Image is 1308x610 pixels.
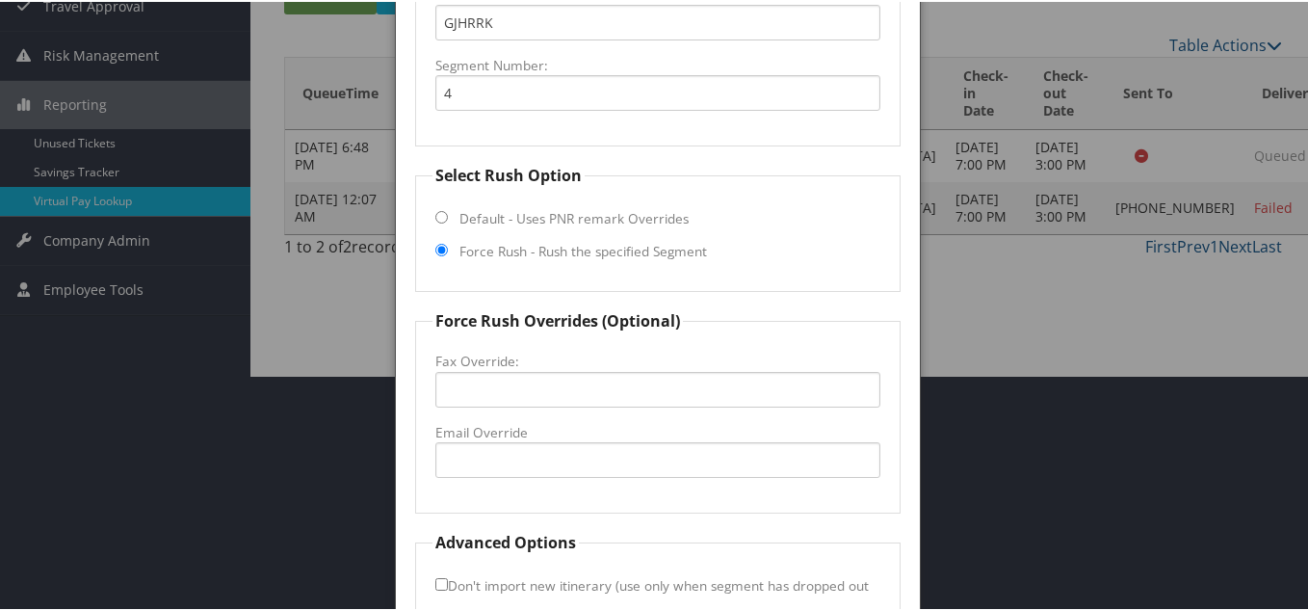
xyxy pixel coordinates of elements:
label: Force Rush - Rush the specified Segment [459,240,707,259]
label: Segment Number: [435,54,880,73]
label: Default - Uses PNR remark Overrides [459,207,689,226]
label: Email Override [435,421,880,440]
input: Don't import new itinerary (use only when segment has dropped out of GDS) [435,576,448,589]
legend: Force Rush Overrides (Optional) [432,307,683,331]
legend: Advanced Options [432,529,579,552]
legend: Select Rush Option [432,162,585,185]
label: Fax Override: [435,350,880,369]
